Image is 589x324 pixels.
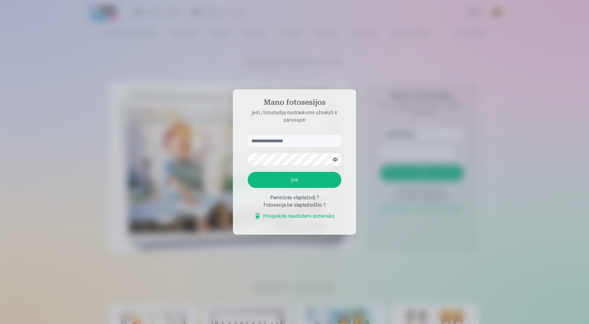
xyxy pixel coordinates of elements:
[248,172,341,188] button: Įeiti
[248,194,341,201] div: Pamiršote slaptažodį ?
[254,213,335,220] a: Prisijunkite naudodami asmenukę
[242,98,347,109] h4: Mano fotosesijos
[248,201,341,209] div: Fotosesija be slaptažodžio ?
[242,109,347,124] p: Įeiti į fotostudiją nuotraukoms užsakyti ir parsisiųsti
